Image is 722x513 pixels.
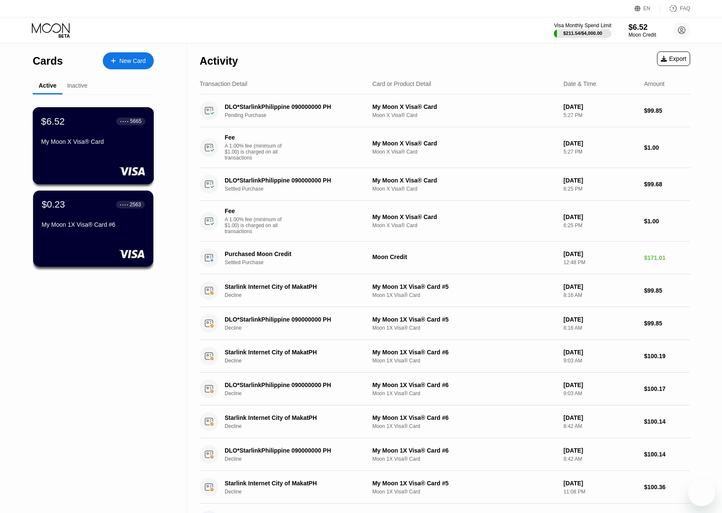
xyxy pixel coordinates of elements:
[42,221,145,228] div: My Moon 1X Visa® Card #6
[372,186,557,192] div: Moon X Visa® Card
[563,31,602,36] div: $211.54 / $4,000.00
[372,149,557,155] div: Moon X Visa® Card
[225,456,374,462] div: Decline
[225,186,374,192] div: Settled Purchase
[661,55,686,62] div: Export
[372,382,557,388] div: My Moon 1X Visa® Card #6
[680,6,690,11] div: FAQ
[564,382,637,388] div: [DATE]
[119,57,146,65] div: New Card
[700,477,717,486] iframe: Number of unread messages
[225,143,288,161] div: A 1.00% fee (minimum of $1.00) is charged on all transactions
[564,349,637,356] div: [DATE]
[564,149,637,155] div: 5:27 PM
[225,349,364,356] div: Starlink Internet City of MakatPH
[372,316,557,323] div: My Moon 1X Visa® Card #5
[372,177,557,184] div: My Moon X Visa® Card
[372,214,557,220] div: My Moon X Visa® Card
[564,480,637,487] div: [DATE]
[225,447,364,454] div: DLO*StarlinkPhilippine 090000000 PH
[225,358,374,364] div: Decline
[225,251,364,257] div: Purchased Moon Credit
[564,456,637,462] div: 8:42 AM
[635,4,660,13] div: EN
[660,4,690,13] div: FAQ
[564,80,596,87] div: Date & Time
[372,390,557,396] div: Moon 1X Visa® Card
[200,168,690,201] div: DLO*StarlinkPhilippine 090000000 PHSettled PurchaseMy Moon X Visa® CardMoon X Visa® Card[DATE]6:2...
[564,390,637,396] div: 9:03 AM
[225,325,374,331] div: Decline
[554,23,611,28] div: Visa Monthly Spend Limit
[372,414,557,421] div: My Moon 1X Visa® Card #6
[643,6,651,11] div: EN
[564,316,637,323] div: [DATE]
[372,222,557,228] div: Moon X Visa® Card
[554,23,611,38] div: Visa Monthly Spend Limit$211.54/$4,000.00
[372,140,557,147] div: My Moon X Visa® Card
[225,208,284,214] div: Fee
[225,316,364,323] div: DLO*StarlinkPhilippine 090000000 PH
[657,51,690,66] div: Export
[200,307,690,340] div: DLO*StarlinkPhilippine 090000000 PHDeclineMy Moon 1X Visa® Card #5Moon 1X Visa® Card[DATE]8:16 AM...
[372,447,557,454] div: My Moon 1X Visa® Card #6
[564,214,637,220] div: [DATE]
[41,138,145,145] div: My Moon X Visa® Card
[564,447,637,454] div: [DATE]
[688,479,715,506] iframe: Button to launch messaging window, 1 unread message
[225,112,374,118] div: Pending Purchase
[372,349,557,356] div: My Moon 1X Visa® Card #6
[225,283,364,290] div: Starlink Internet City of MakatPH
[67,82,87,89] div: Inactive
[564,358,637,364] div: 9:03 AM
[644,144,690,151] div: $1.00
[372,103,557,110] div: My Moon X Visa® Card
[42,199,65,210] div: $0.23
[39,82,56,89] div: Active
[372,254,557,260] div: Moon Credit
[644,181,690,188] div: $99.68
[200,201,690,242] div: FeeA 1.00% fee (minimum of $1.00) is charged on all transactionsMy Moon X Visa® CardMoon X Visa® ...
[372,112,557,118] div: Moon X Visa® Card
[644,418,690,425] div: $100.14
[225,177,364,184] div: DLO*StarlinkPhilippine 090000000 PH
[33,191,153,267] div: $0.23● ● ● ●2563My Moon 1X Visa® Card #6
[644,320,690,327] div: $99.85
[33,108,153,184] div: $6.52● ● ● ●5665My Moon X Visa® Card
[564,423,637,429] div: 8:42 AM
[200,274,690,307] div: Starlink Internet City of MakatPHDeclineMy Moon 1X Visa® Card #5Moon 1X Visa® Card[DATE]8:16 AM$9...
[629,23,656,38] div: $6.52Moon Credit
[225,103,364,110] div: DLO*StarlinkPhilippine 090000000 PH
[564,140,637,147] div: [DATE]
[372,292,557,298] div: Moon 1X Visa® Card
[225,489,374,495] div: Decline
[644,80,664,87] div: Amount
[225,423,374,429] div: Decline
[120,203,128,206] div: ● ● ● ●
[225,390,374,396] div: Decline
[225,292,374,298] div: Decline
[200,373,690,405] div: DLO*StarlinkPhilippine 090000000 PHDeclineMy Moon 1X Visa® Card #6Moon 1X Visa® Card[DATE]9:03 AM...
[372,325,557,331] div: Moon 1X Visa® Card
[130,202,141,208] div: 2563
[564,325,637,331] div: 8:16 AM
[564,222,637,228] div: 6:25 PM
[644,107,690,114] div: $99.85
[564,177,637,184] div: [DATE]
[564,414,637,421] div: [DATE]
[372,80,432,87] div: Card or Product Detail
[200,438,690,471] div: DLO*StarlinkPhilippine 090000000 PHDeclineMy Moon 1X Visa® Card #6Moon 1X Visa® Card[DATE]8:42 AM...
[225,480,364,487] div: Starlink Internet City of MakatPH
[644,451,690,458] div: $100.14
[644,353,690,359] div: $100.19
[564,186,637,192] div: 6:25 PM
[372,358,557,364] div: Moon 1X Visa® Card
[372,456,557,462] div: Moon 1X Visa® Card
[200,94,690,127] div: DLO*StarlinkPhilippine 090000000 PHPending PurchaseMy Moon X Visa® CardMoon X Visa® Card[DATE]5:2...
[225,217,288,234] div: A 1.00% fee (minimum of $1.00) is charged on all transactions
[33,55,63,67] div: Cards
[372,423,557,429] div: Moon 1X Visa® Card
[225,134,284,141] div: Fee
[564,103,637,110] div: [DATE]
